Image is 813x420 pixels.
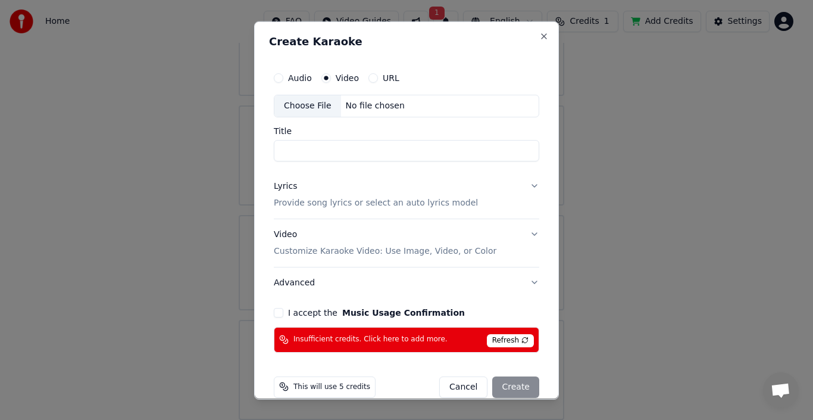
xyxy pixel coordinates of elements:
div: Choose File [274,95,341,116]
label: I accept the [288,308,465,316]
h2: Create Karaoke [269,36,544,46]
span: This will use 5 credits [293,382,370,391]
div: Video [274,228,496,257]
span: Insufficient credits. Click here to add more. [293,335,448,344]
label: Title [274,126,539,135]
p: Provide song lyrics or select an auto lyrics model [274,197,478,209]
div: No file chosen [341,99,409,111]
button: VideoCustomize Karaoke Video: Use Image, Video, or Color [274,219,539,266]
label: Video [336,73,359,82]
p: Customize Karaoke Video: Use Image, Video, or Color [274,245,496,257]
button: Advanced [274,267,539,298]
label: Audio [288,73,312,82]
span: Refresh [487,334,534,347]
button: Cancel [439,376,487,397]
label: URL [383,73,399,82]
button: LyricsProvide song lyrics or select an auto lyrics model [274,170,539,218]
button: I accept the [342,308,465,316]
div: Lyrics [274,180,297,192]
